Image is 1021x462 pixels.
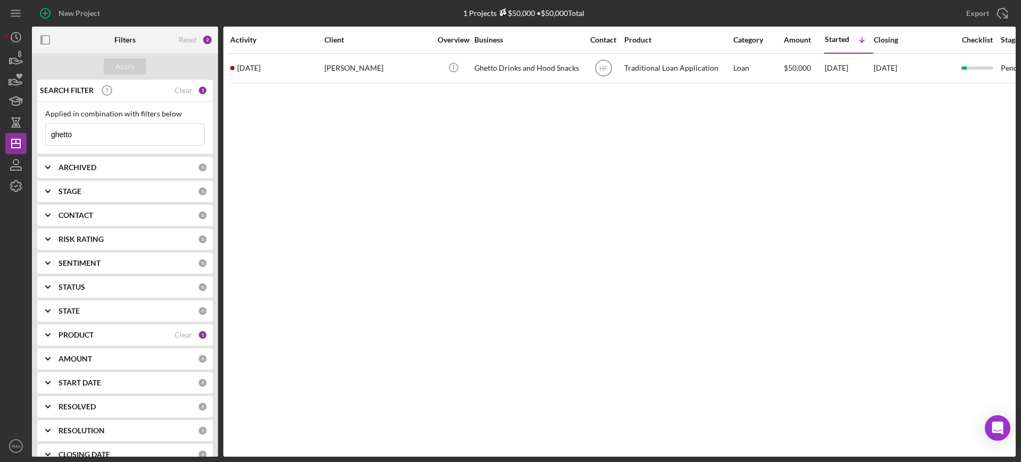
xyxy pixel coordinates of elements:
b: PRODUCT [58,331,94,339]
b: CONTACT [58,211,93,220]
div: Started [825,35,849,44]
b: RESOLVED [58,402,96,411]
div: 1 [198,86,207,95]
b: RESOLUTION [58,426,105,435]
div: $50,000 [497,9,535,18]
div: Traditional Loan Application [624,54,731,82]
div: 0 [198,402,207,411]
div: Open Intercom Messenger [985,415,1010,441]
b: Filters [114,36,136,44]
b: START DATE [58,379,101,387]
b: ARCHIVED [58,163,96,172]
time: [DATE] [874,63,897,72]
div: Product [624,36,731,44]
text: RM [12,443,20,449]
div: Reset [179,36,197,44]
div: 0 [198,211,207,220]
button: RM [5,435,27,457]
div: Clear [174,86,193,95]
div: Apply [115,58,135,74]
div: 2 [202,35,213,45]
div: 0 [198,258,207,268]
b: AMOUNT [58,355,92,363]
b: STATE [58,307,80,315]
div: Overview [433,36,473,44]
div: Category [733,36,783,44]
b: SENTIMENT [58,259,101,267]
div: [DATE] [825,54,873,82]
div: Client [324,36,431,44]
div: Clear [174,331,193,339]
div: 0 [198,306,207,316]
div: 0 [198,378,207,388]
div: 0 [198,163,207,172]
div: 0 [198,354,207,364]
div: 0 [198,187,207,196]
div: 0 [198,282,207,292]
time: 2025-09-16 01:59 [237,64,261,72]
div: Contact [583,36,623,44]
span: $50,000 [784,63,811,72]
div: Closing [874,36,953,44]
b: RISK RATING [58,235,104,243]
button: New Project [32,3,111,24]
b: STATUS [58,283,85,291]
div: 0 [198,234,207,244]
b: STAGE [58,187,81,196]
div: New Project [58,3,100,24]
b: CLOSING DATE [58,450,110,459]
div: Ghetto Drinks and Hood Snacks [474,54,581,82]
div: Activity [230,36,323,44]
div: [PERSON_NAME] [324,54,431,82]
b: SEARCH FILTER [40,86,94,95]
div: Loan [733,54,783,82]
div: Applied in combination with filters below [45,110,205,118]
div: 1 [198,330,207,340]
div: 0 [198,426,207,435]
div: Export [966,3,989,24]
div: Business [474,36,581,44]
div: Checklist [955,36,1000,44]
div: 0 [198,450,207,459]
text: HF [599,65,608,72]
button: Apply [104,58,146,74]
button: Export [956,3,1016,24]
div: Amount [784,36,824,44]
div: 1 Projects • $50,000 Total [463,9,584,18]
